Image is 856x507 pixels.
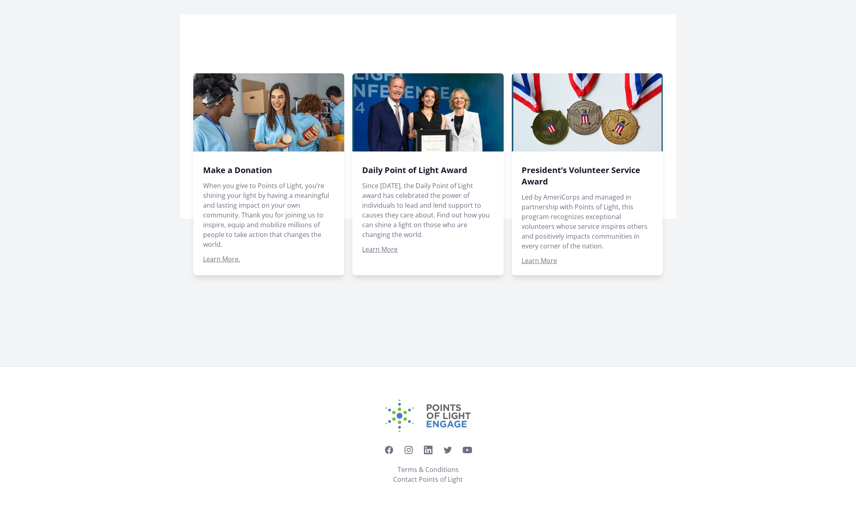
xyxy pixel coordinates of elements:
a: Terms & Conditions [398,465,459,474]
a: Contact Points of Light [393,474,463,484]
img: Points of Light Engage [385,399,471,432]
a: Make a Donation [203,165,272,176]
a: Daily Point of Light Award [362,165,467,176]
a: President’s Volunteer Service Award [522,165,640,187]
